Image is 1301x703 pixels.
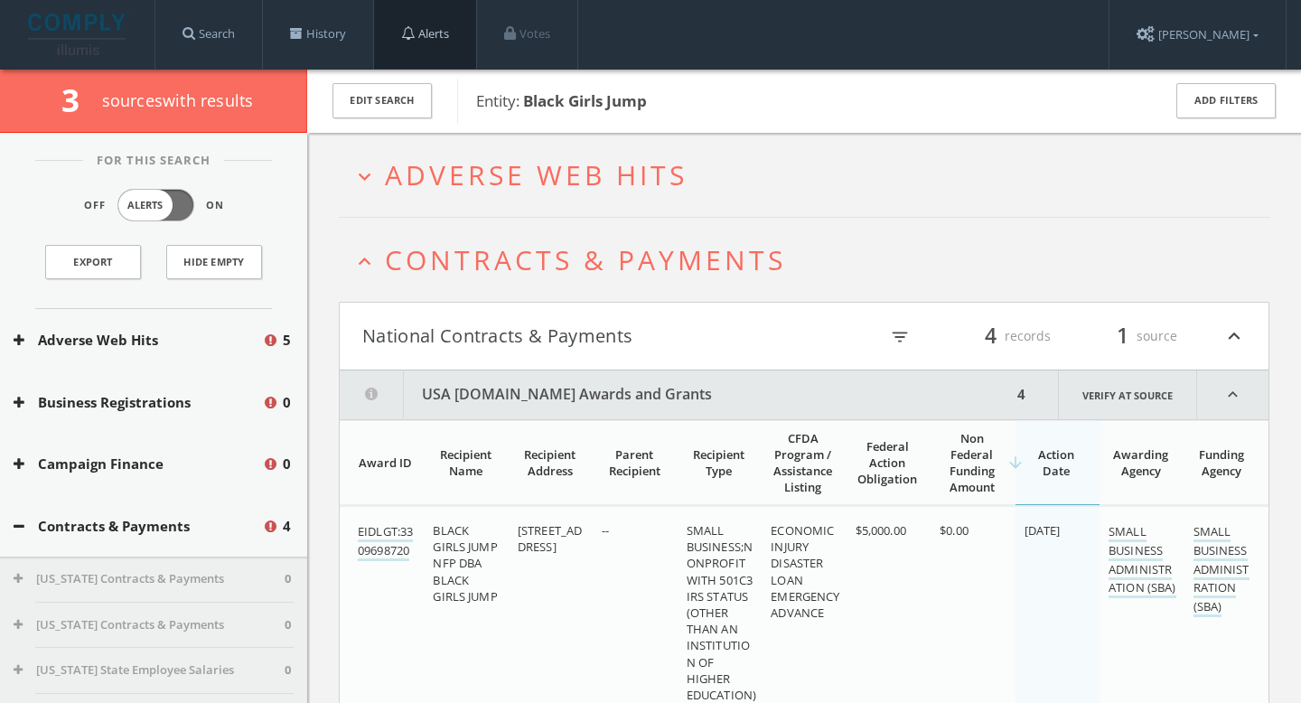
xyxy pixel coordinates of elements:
div: records [942,321,1051,351]
button: [US_STATE] Contracts & Payments [14,616,285,634]
div: Parent Recipient [602,446,666,479]
span: 3 [61,79,95,121]
span: 0 [285,570,291,588]
div: Non Federal Funding Amount [940,430,1004,495]
span: 0 [285,661,291,680]
button: USA [DOMAIN_NAME] Awards and Grants [340,370,1012,419]
span: $5,000.00 [856,522,906,539]
a: SMALL BUSINESS ADMINISTRATION (SBA) [1109,523,1175,598]
span: 0 [283,392,291,413]
div: source [1069,321,1177,351]
i: arrow_downward [1006,454,1025,472]
button: National Contracts & Payments [362,321,804,351]
b: Black Girls Jump [523,90,647,111]
button: Hide Empty [166,245,262,279]
span: For This Search [83,152,224,170]
span: [DATE] [1025,522,1061,539]
button: expand_moreAdverse Web Hits [352,160,1269,190]
div: 4 [1012,370,1031,419]
span: 0 [283,454,291,474]
i: expand_less [1197,370,1268,419]
div: CFDA Program / Assistance Listing [771,430,835,495]
span: SMALL BUSINESS;NONPROFIT WITH 501C3 IRS STATUS (OTHER THAN AN INSTITUTION OF HIGHER EDUCATION) [687,522,756,703]
span: Off [84,198,106,213]
button: Business Registrations [14,392,262,413]
img: illumis [28,14,129,55]
span: -- [602,522,609,539]
button: Campaign Finance [14,454,262,474]
a: EIDLGT:3309698720 [358,523,413,561]
span: 4 [977,320,1005,351]
div: Awarding Agency [1109,446,1173,479]
button: Contracts & Payments [14,516,262,537]
span: On [206,198,224,213]
div: Award ID [358,455,413,471]
span: ECONOMIC INJURY DISASTER LOAN EMERGENCY ADVANCE [771,522,839,621]
div: Funding Agency [1193,446,1250,479]
span: 4 [283,516,291,537]
span: source s with results [102,89,254,111]
span: 5 [283,330,291,351]
i: filter_list [890,327,910,347]
div: Action Date [1025,446,1089,479]
span: BLACK GIRLS JUMP NFP DBA BLACK GIRLS JUMP [433,522,497,605]
span: 0 [285,616,291,634]
i: expand_more [352,164,377,189]
div: Recipient Name [433,446,497,479]
a: SMALL BUSINESS ADMINISTRATION (SBA) [1193,523,1250,617]
a: Verify at source [1058,370,1197,419]
span: Entity: [476,90,647,111]
i: expand_less [1222,321,1246,351]
button: Add Filters [1176,83,1276,118]
button: expand_lessContracts & Payments [352,245,1269,275]
a: Export [45,245,141,279]
button: Edit Search [332,83,432,118]
span: Contracts & Payments [385,241,786,278]
span: 1 [1109,320,1137,351]
button: [US_STATE] State Employee Salaries [14,661,285,680]
div: Recipient Address [518,446,582,479]
button: [US_STATE] Contracts & Payments [14,570,285,588]
span: Adverse Web Hits [385,156,688,193]
span: $0.00 [940,522,969,539]
button: Adverse Web Hits [14,330,262,351]
div: Federal Action Obligation [856,438,920,487]
i: expand_less [352,249,377,274]
div: Recipient Type [687,446,751,479]
span: [STREET_ADDRESS] [518,522,582,555]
